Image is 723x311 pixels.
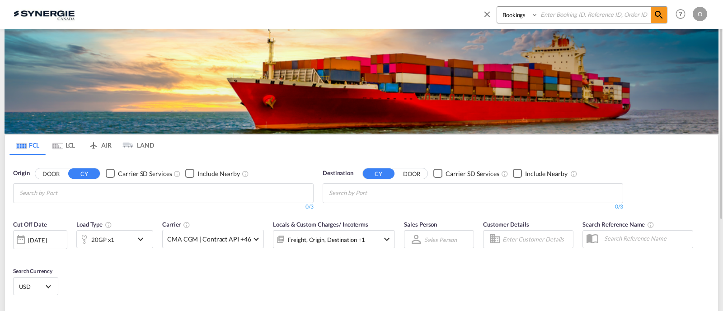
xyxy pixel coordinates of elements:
span: USD [19,283,44,291]
div: Carrier SD Services [118,169,172,178]
md-icon: Unchecked: Search for CY (Container Yard) services for all selected carriers.Checked : Search for... [174,170,181,177]
md-chips-wrap: Chips container with autocompletion. Enter the text area, type text to search, and then use the u... [328,184,418,200]
md-icon: Unchecked: Search for CY (Container Yard) services for all selected carriers.Checked : Search for... [501,170,508,177]
div: O [693,7,707,21]
input: Enter Booking ID, Reference ID, Order ID [538,7,651,23]
div: Include Nearby [525,169,568,178]
md-icon: icon-chevron-down [135,234,150,245]
button: DOOR [35,168,67,179]
div: Freight Origin Destination Factory Stuffing [288,233,365,246]
input: Enter Customer Details [502,232,570,246]
md-checkbox: Checkbox No Ink [185,169,240,178]
md-select: Select Currency: $ USDUnited States Dollar [18,280,53,293]
div: Carrier SD Services [446,169,499,178]
span: Destination [323,169,353,178]
md-checkbox: Checkbox No Ink [106,169,172,178]
div: Freight Origin Destination Factory Stuffingicon-chevron-down [273,230,395,248]
img: LCL+%26+FCL+BACKGROUND.png [5,29,718,134]
md-tab-item: FCL [9,135,46,155]
md-icon: icon-information-outline [105,221,112,228]
span: Help [673,6,688,22]
md-icon: Unchecked: Ignores neighbouring ports when fetching rates.Checked : Includes neighbouring ports w... [242,170,249,177]
div: 0/3 [323,203,623,211]
md-pagination-wrapper: Use the left and right arrow keys to navigate between tabs [9,135,154,155]
div: [DATE] [28,236,47,244]
div: 20GP x1icon-chevron-down [76,230,153,248]
md-tab-item: AIR [82,135,118,155]
span: / Incoterms [339,221,368,228]
span: Carrier [162,221,190,228]
md-datepicker: Select [13,248,20,260]
input: Chips input. [329,186,415,200]
md-icon: Your search will be saved by the below given name [647,221,654,228]
span: Load Type [76,221,112,228]
md-checkbox: Checkbox No Ink [513,169,568,178]
md-tab-item: LAND [118,135,154,155]
span: icon-close [482,6,497,28]
img: 1f56c880d42311ef80fc7dca854c8e59.png [14,4,75,24]
div: [DATE] [13,230,67,249]
button: CY [363,168,394,179]
span: icon-magnify [651,7,667,23]
md-icon: icon-close [482,9,492,19]
span: Origin [13,169,29,178]
input: Search Reference Name [600,232,693,245]
md-icon: The selected Trucker/Carrierwill be displayed in the rate results If the rates are from another f... [183,221,190,228]
md-icon: Unchecked: Ignores neighbouring ports when fetching rates.Checked : Includes neighbouring ports w... [570,170,577,177]
span: Search Reference Name [582,221,654,228]
input: Chips input. [19,186,105,200]
md-checkbox: Checkbox No Ink [433,169,499,178]
div: Help [673,6,693,23]
span: Search Currency [13,268,52,274]
md-icon: icon-chevron-down [381,234,392,245]
md-select: Sales Person [423,233,458,246]
span: Customer Details [483,221,529,228]
span: Cut Off Date [13,221,47,228]
button: DOOR [396,168,427,179]
button: CY [68,168,100,179]
span: Sales Person [404,221,437,228]
md-tab-item: LCL [46,135,82,155]
md-icon: icon-airplane [88,140,99,147]
div: 0/3 [13,203,314,211]
span: Locals & Custom Charges [273,221,368,228]
div: 20GP x1 [91,233,114,246]
md-icon: icon-magnify [653,9,664,20]
span: CMA CGM | Contract API +46 [167,235,251,244]
md-chips-wrap: Chips container with autocompletion. Enter the text area, type text to search, and then use the u... [18,184,109,200]
div: Include Nearby [197,169,240,178]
